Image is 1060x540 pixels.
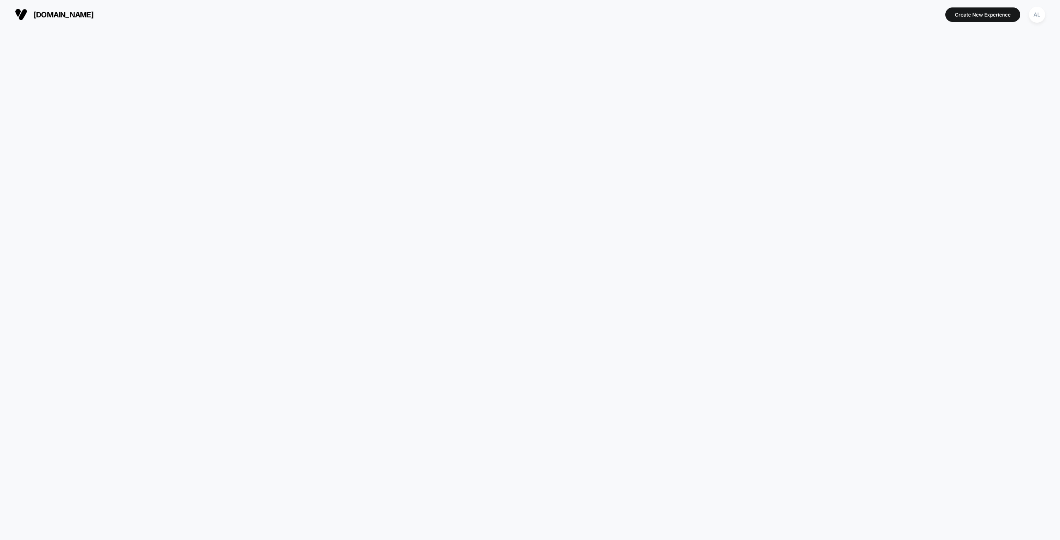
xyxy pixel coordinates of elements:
div: AL [1029,7,1045,23]
img: Visually logo [15,8,27,21]
span: [DOMAIN_NAME] [34,10,94,19]
button: Create New Experience [945,7,1020,22]
button: AL [1026,6,1048,23]
button: [DOMAIN_NAME] [12,8,96,21]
